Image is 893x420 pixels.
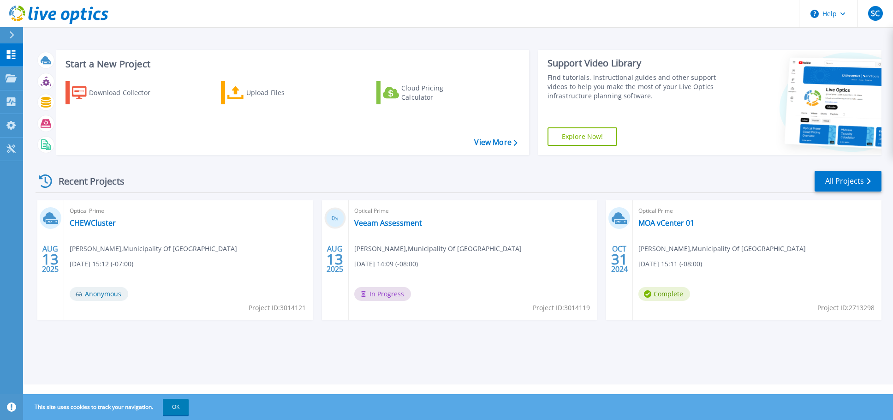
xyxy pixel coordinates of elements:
div: Cloud Pricing Calculator [401,84,475,102]
div: AUG 2025 [42,242,59,276]
a: MOA vCenter 01 [638,218,694,228]
span: Project ID: 3014121 [249,303,306,313]
a: Download Collector [65,81,168,104]
span: Complete [638,287,690,301]
span: [PERSON_NAME] , Municipality Of [GEOGRAPHIC_DATA] [638,244,806,254]
div: AUG 2025 [326,242,344,276]
span: This site uses cookies to track your navigation. [25,399,189,415]
h3: Start a New Project [65,59,517,69]
span: [DATE] 15:11 (-08:00) [638,259,702,269]
span: [DATE] 14:09 (-08:00) [354,259,418,269]
span: Optical Prime [638,206,876,216]
button: OK [163,399,189,415]
span: Project ID: 3014119 [533,303,590,313]
span: [DATE] 15:12 (-07:00) [70,259,133,269]
a: All Projects [815,171,881,192]
span: Project ID: 2713298 [817,303,875,313]
div: Upload Files [246,84,320,102]
span: 13 [42,255,59,263]
a: CHEWCluster [70,218,116,228]
div: Find tutorials, instructional guides and other support videos to help you make the most of your L... [548,73,723,101]
span: [PERSON_NAME] , Municipality Of [GEOGRAPHIC_DATA] [354,244,522,254]
a: View More [474,138,517,147]
span: SC [871,10,880,17]
a: Upload Files [221,81,324,104]
div: Download Collector [89,84,163,102]
span: Optical Prime [354,206,592,216]
span: In Progress [354,287,411,301]
span: % [335,216,338,221]
span: Anonymous [70,287,128,301]
div: Recent Projects [36,170,137,192]
a: Explore Now! [548,127,618,146]
div: OCT 2024 [611,242,628,276]
span: 13 [327,255,343,263]
span: 31 [611,255,628,263]
a: Veeam Assessment [354,218,422,228]
div: Support Video Library [548,57,723,69]
span: Optical Prime [70,206,307,216]
span: [PERSON_NAME] , Municipality Of [GEOGRAPHIC_DATA] [70,244,237,254]
a: Cloud Pricing Calculator [376,81,479,104]
h3: 0 [324,213,346,224]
